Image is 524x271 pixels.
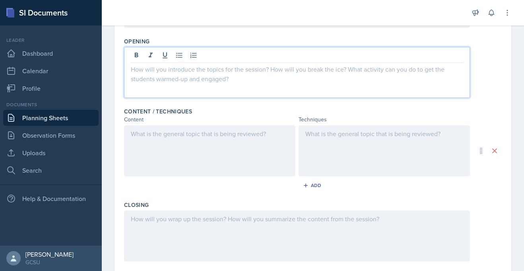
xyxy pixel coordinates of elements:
[300,179,326,191] button: Add
[3,110,99,126] a: Planning Sheets
[3,191,99,207] div: Help & Documentation
[3,37,99,44] div: Leader
[3,63,99,79] a: Calendar
[25,250,74,258] div: [PERSON_NAME]
[124,107,192,115] label: Content / Techniques
[124,201,149,209] label: Closing
[305,182,322,189] div: Add
[299,115,470,124] div: Techniques
[3,45,99,61] a: Dashboard
[124,37,149,45] label: Opening
[3,145,99,161] a: Uploads
[3,80,99,96] a: Profile
[124,115,295,124] div: Content
[3,127,99,143] a: Observation Forms
[25,258,74,266] div: GCSU
[3,101,99,108] div: Documents
[3,162,99,178] a: Search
